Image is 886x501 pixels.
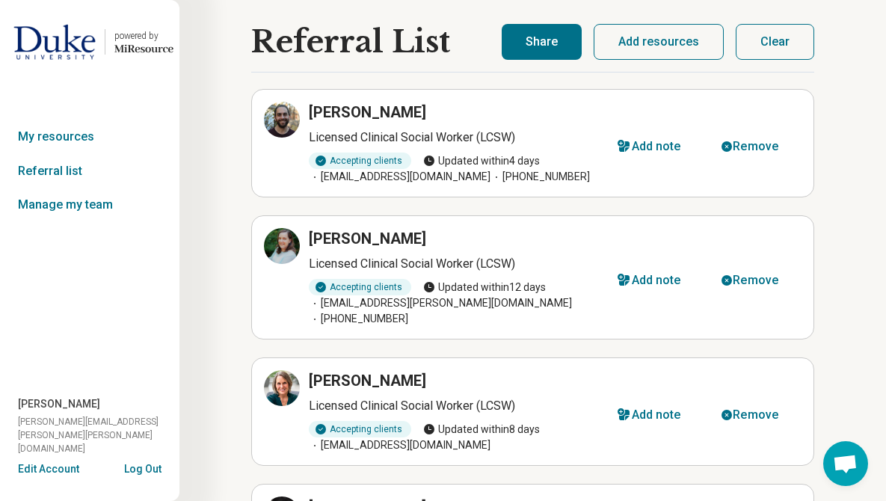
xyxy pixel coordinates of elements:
[632,274,681,286] div: Add note
[423,153,540,169] span: Updated within 4 days
[423,280,546,295] span: Updated within 12 days
[309,295,572,311] span: [EMAIL_ADDRESS][PERSON_NAME][DOMAIN_NAME]
[114,29,173,43] div: powered by
[309,129,600,147] p: Licensed Clinical Social Worker (LCSW)
[18,461,79,477] button: Edit Account
[733,274,778,286] div: Remove
[704,262,802,298] button: Remove
[733,409,778,421] div: Remove
[502,24,582,60] button: Share
[309,279,411,295] div: Accepting clients
[309,311,408,327] span: [PHONE_NUMBER]
[600,262,704,298] button: Add note
[18,415,179,455] span: [PERSON_NAME][EMAIL_ADDRESS][PERSON_NAME][PERSON_NAME][DOMAIN_NAME]
[423,422,540,437] span: Updated within 8 days
[309,228,426,249] h3: [PERSON_NAME]
[309,102,426,123] h3: [PERSON_NAME]
[309,437,490,453] span: [EMAIL_ADDRESS][DOMAIN_NAME]
[600,129,704,165] button: Add note
[632,141,681,153] div: Add note
[13,24,96,60] img: Duke University
[704,397,802,433] button: Remove
[823,441,868,486] div: Open chat
[594,24,724,60] button: Add resources
[736,24,814,60] button: Clear
[309,421,411,437] div: Accepting clients
[309,255,600,273] p: Licensed Clinical Social Worker (LCSW)
[251,25,450,59] h1: Referral List
[733,141,778,153] div: Remove
[124,461,161,473] button: Log Out
[490,169,590,185] span: [PHONE_NUMBER]
[309,153,411,169] div: Accepting clients
[704,129,802,165] button: Remove
[309,169,490,185] span: [EMAIL_ADDRESS][DOMAIN_NAME]
[309,397,600,415] p: Licensed Clinical Social Worker (LCSW)
[18,396,100,412] span: [PERSON_NAME]
[309,370,426,391] h3: [PERSON_NAME]
[6,24,173,60] a: Duke Universitypowered by
[632,409,681,421] div: Add note
[600,397,704,433] button: Add note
